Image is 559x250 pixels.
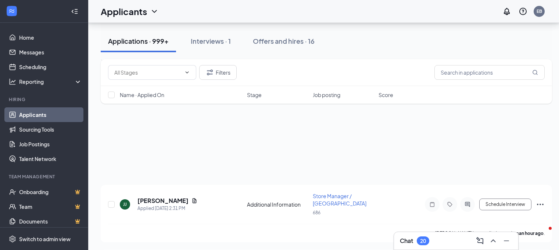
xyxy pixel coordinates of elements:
a: Job Postings [19,137,82,151]
a: DocumentsCrown [19,214,82,229]
iframe: Intercom live chat [534,225,552,243]
div: Switch to admin view [19,235,71,243]
svg: Analysis [9,78,16,85]
button: Filter Filters [199,65,237,80]
span: 686 [313,210,320,215]
span: Score [379,91,393,99]
svg: ChevronDown [184,69,190,75]
svg: ChevronUp [489,236,498,245]
span: Store Manager / [GEOGRAPHIC_DATA] [313,193,366,207]
span: Name · Applied On [120,91,164,99]
span: Stage [247,91,262,99]
button: Minimize [501,235,512,247]
h3: Chat [400,237,413,245]
div: Reporting [19,78,82,85]
div: 20 [420,238,426,244]
p: [PERSON_NAME] has applied more than . [435,230,545,236]
svg: MagnifyingGlass [532,69,538,75]
button: ComposeMessage [474,235,486,247]
h5: [PERSON_NAME] [137,197,189,205]
button: ChevronUp [487,235,499,247]
a: Scheduling [19,60,82,74]
svg: Tag [445,201,454,207]
a: Sourcing Tools [19,122,82,137]
span: Job posting [313,91,340,99]
svg: Minimize [502,236,511,245]
svg: ComposeMessage [476,236,484,245]
a: Messages [19,45,82,60]
div: Offers and hires · 16 [253,36,315,46]
div: Team Management [9,174,80,180]
svg: Note [428,201,437,207]
input: All Stages [114,68,181,76]
svg: Collapse [71,8,78,15]
svg: Document [191,198,197,204]
button: Schedule Interview [479,199,531,210]
a: Talent Network [19,151,82,166]
a: Home [19,30,82,45]
svg: Filter [205,68,214,77]
b: an hour ago [519,231,544,236]
svg: ChevronDown [150,7,159,16]
div: Hiring [9,96,80,103]
div: Additional Information [247,201,308,208]
h1: Applicants [101,5,147,18]
div: Applications · 999+ [108,36,169,46]
svg: Ellipses [536,200,545,209]
a: OnboardingCrown [19,185,82,199]
svg: Settings [9,235,16,243]
div: Applied [DATE] 2:31 PM [137,205,197,212]
div: Interviews · 1 [191,36,231,46]
svg: Notifications [502,7,511,16]
svg: ActiveChat [463,201,472,207]
input: Search in applications [434,65,545,80]
div: JJ [123,201,127,207]
div: EB [537,8,542,14]
svg: WorkstreamLogo [8,7,15,15]
svg: QuestionInfo [519,7,527,16]
a: TeamCrown [19,199,82,214]
a: Applicants [19,107,82,122]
